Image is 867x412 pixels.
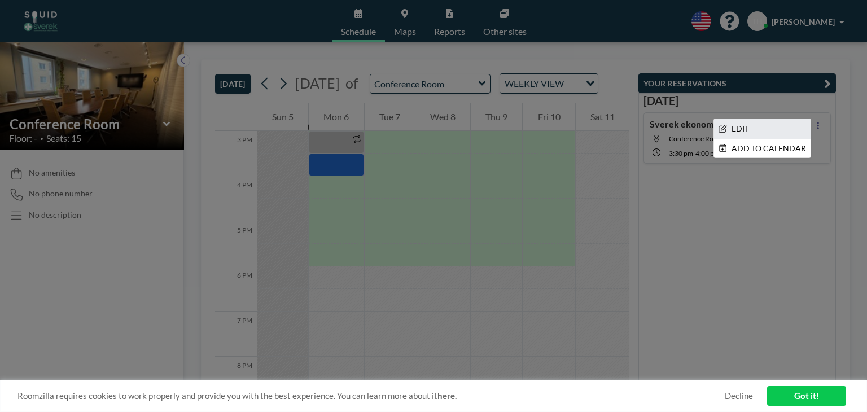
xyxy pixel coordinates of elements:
[437,391,457,401] a: here.
[17,391,725,401] span: Roomzilla requires cookies to work properly and provide you with the best experience. You can lea...
[714,119,811,138] li: EDIT
[767,386,846,406] a: Got it!
[714,139,811,158] li: ADD TO CALENDAR
[725,391,753,401] a: Decline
